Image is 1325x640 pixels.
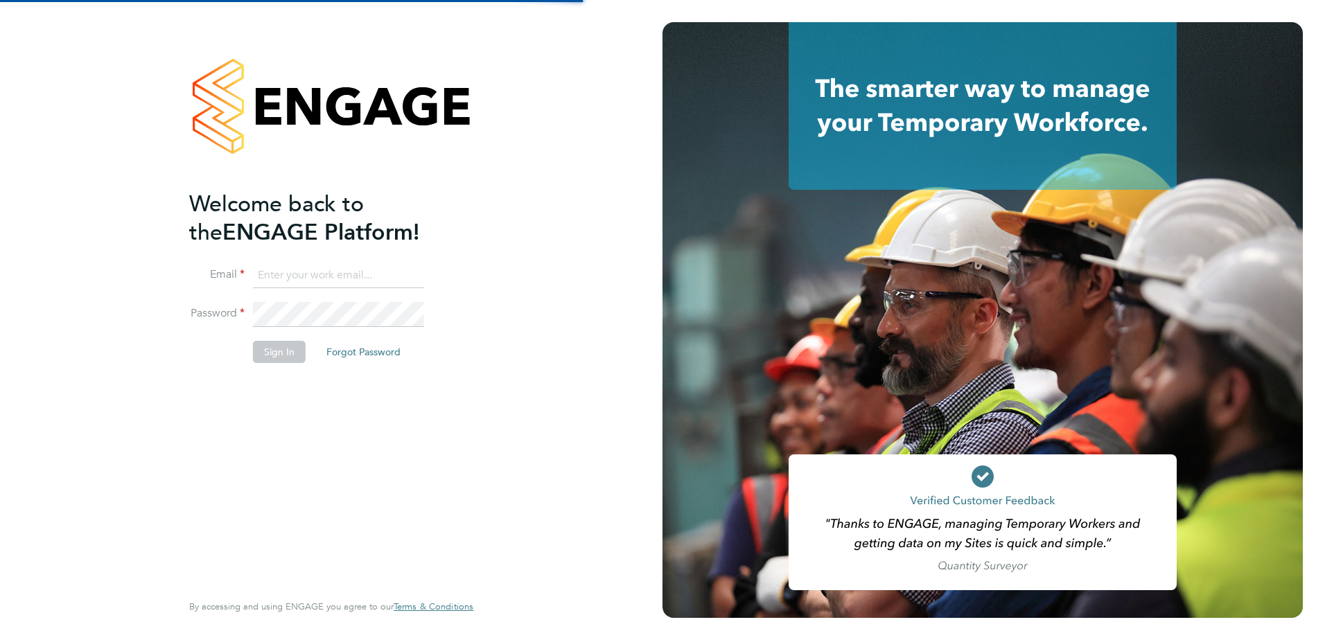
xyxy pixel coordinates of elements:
[189,267,245,282] label: Email
[189,190,364,246] span: Welcome back to the
[253,341,306,363] button: Sign In
[394,601,473,612] a: Terms & Conditions
[189,601,473,612] span: By accessing and using ENGAGE you agree to our
[315,341,412,363] button: Forgot Password
[189,190,459,247] h2: ENGAGE Platform!
[253,263,424,288] input: Enter your work email...
[189,306,245,321] label: Password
